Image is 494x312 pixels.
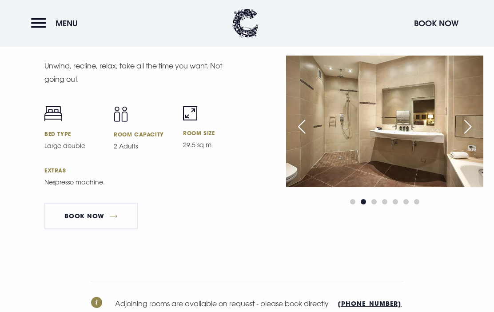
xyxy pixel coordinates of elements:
[31,14,82,33] button: Menu
[44,177,227,187] p: Nespresso machine.
[44,167,242,174] h6: Extras
[371,199,377,204] span: Go to slide 3
[291,117,313,136] div: Previous slide
[183,129,242,136] h6: Room Size
[183,140,242,150] p: 29.5 sq m
[114,106,128,122] img: Capacity icon
[361,199,366,204] span: Go to slide 2
[286,56,483,187] img: Hotel in Bangor Northern Ireland
[382,199,387,204] span: Go to slide 4
[232,9,259,38] img: Clandeboye Lodge
[414,199,419,204] span: Go to slide 7
[44,59,227,86] p: Unwind, recline, relax, take all the time you want. Not going out.
[56,18,78,28] span: Menu
[114,131,172,138] h6: Room Capacity
[44,106,62,121] img: Bed icon
[403,199,409,204] span: Go to slide 6
[44,203,138,229] a: Book Now
[393,199,398,204] span: Go to slide 5
[410,14,463,33] button: Book Now
[44,130,103,137] h6: Bed Type
[114,141,172,151] p: 2 Adults
[457,117,479,136] div: Next slide
[183,106,197,120] img: Room size icon
[44,141,103,151] p: Large double
[350,199,355,204] span: Go to slide 1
